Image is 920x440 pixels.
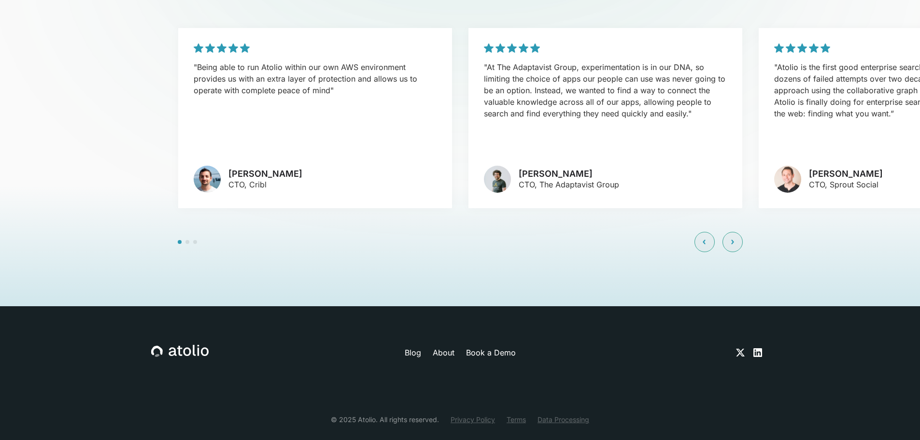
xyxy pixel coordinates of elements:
[484,166,511,193] img: avatar
[809,169,883,179] h3: [PERSON_NAME]
[433,347,454,358] a: About
[809,179,883,190] p: CTO, Sprout Social
[194,166,221,193] img: avatar
[194,61,437,96] p: "Being able to run Atolio within our own AWS environment provides us with an extra layer of prote...
[331,414,439,425] div: © 2025 Atolio. All rights reserved.
[519,169,619,179] h3: [PERSON_NAME]
[228,179,302,190] p: CTO, Cribl
[228,169,302,179] h3: [PERSON_NAME]
[484,61,727,119] p: "At The Adaptavist Group, experimentation is in our DNA, so limiting the choice of apps our peopl...
[519,179,619,190] p: CTO, The Adaptavist Group
[466,347,516,358] a: Book a Demo
[872,394,920,440] iframe: Chat Widget
[507,414,526,425] a: Terms
[405,347,421,358] a: Blog
[451,414,495,425] a: Privacy Policy
[538,414,589,425] a: Data Processing
[774,166,801,193] img: avatar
